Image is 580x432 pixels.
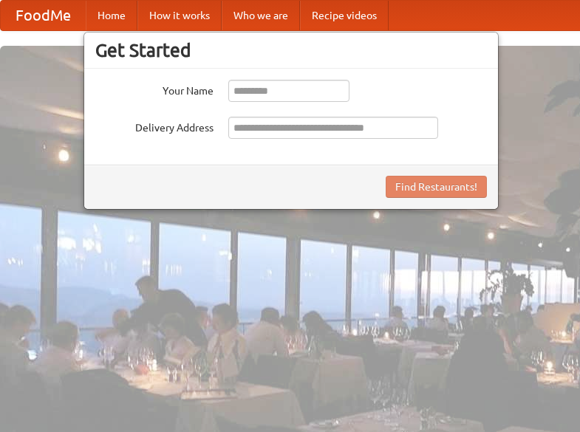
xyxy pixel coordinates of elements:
[95,39,487,61] h3: Get Started
[222,1,300,30] a: Who we are
[300,1,389,30] a: Recipe videos
[86,1,137,30] a: Home
[1,1,86,30] a: FoodMe
[386,176,487,198] button: Find Restaurants!
[95,80,214,98] label: Your Name
[137,1,222,30] a: How it works
[95,117,214,135] label: Delivery Address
